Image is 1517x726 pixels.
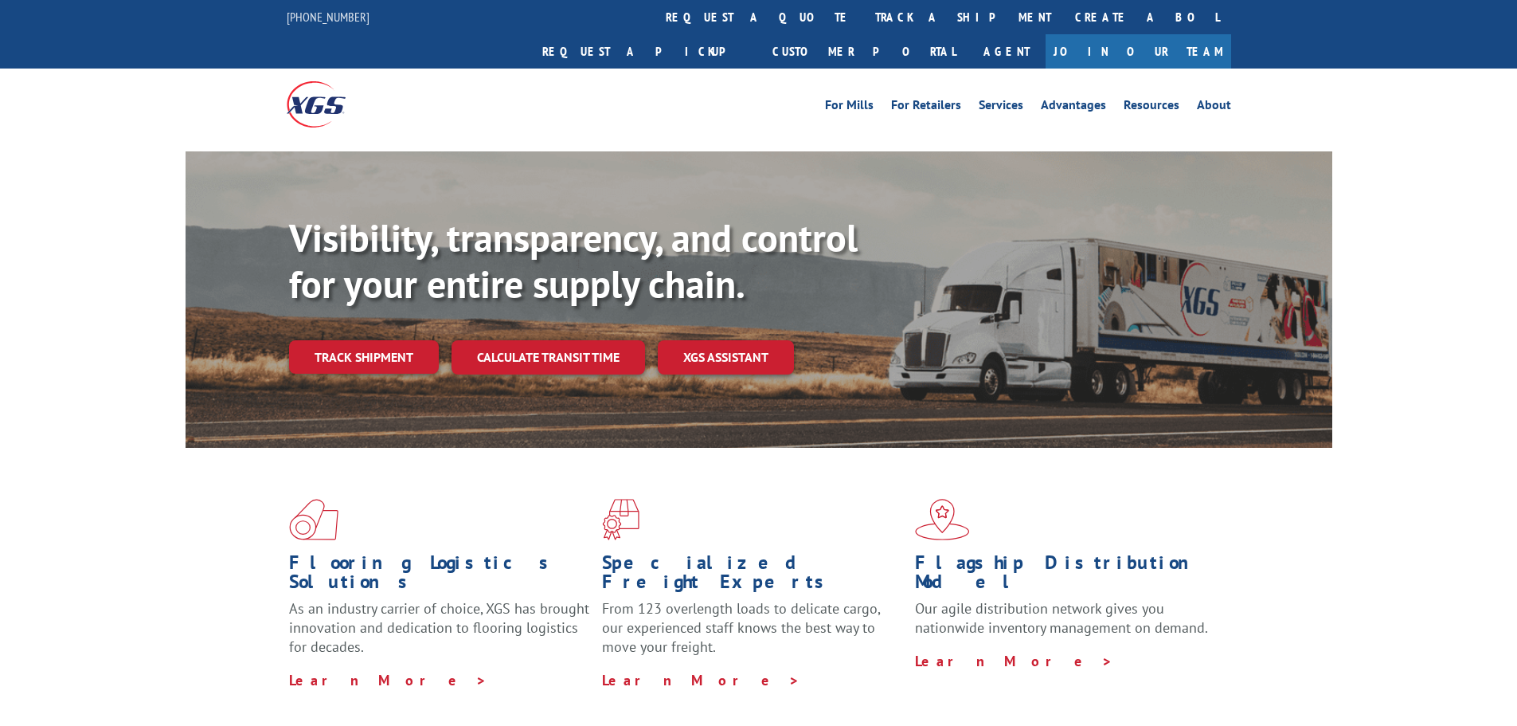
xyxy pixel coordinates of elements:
p: From 123 overlength loads to delicate cargo, our experienced staff knows the best way to move you... [602,599,903,670]
a: Resources [1124,99,1179,116]
a: Track shipment [289,340,439,374]
a: Customer Portal [760,34,968,69]
a: XGS ASSISTANT [658,340,794,375]
h1: Specialized Freight Experts [602,553,903,599]
img: xgs-icon-total-supply-chain-intelligence-red [289,499,338,540]
a: Agent [968,34,1046,69]
h1: Flooring Logistics Solutions [289,553,590,599]
a: Join Our Team [1046,34,1231,69]
img: xgs-icon-flagship-distribution-model-red [915,499,970,540]
span: Our agile distribution network gives you nationwide inventory management on demand. [915,599,1208,637]
a: Services [979,99,1023,116]
a: For Retailers [891,99,961,116]
span: As an industry carrier of choice, XGS has brought innovation and dedication to flooring logistics... [289,599,589,656]
a: Request a pickup [530,34,760,69]
b: Visibility, transparency, and control for your entire supply chain. [289,213,858,308]
img: xgs-icon-focused-on-flooring-red [602,499,639,540]
a: [PHONE_NUMBER] [287,9,369,25]
a: Learn More > [915,652,1113,670]
a: Learn More > [289,671,487,689]
a: About [1197,99,1231,116]
h1: Flagship Distribution Model [915,553,1216,599]
a: Advantages [1041,99,1106,116]
a: Calculate transit time [452,340,645,375]
a: For Mills [825,99,874,116]
a: Learn More > [602,671,800,689]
